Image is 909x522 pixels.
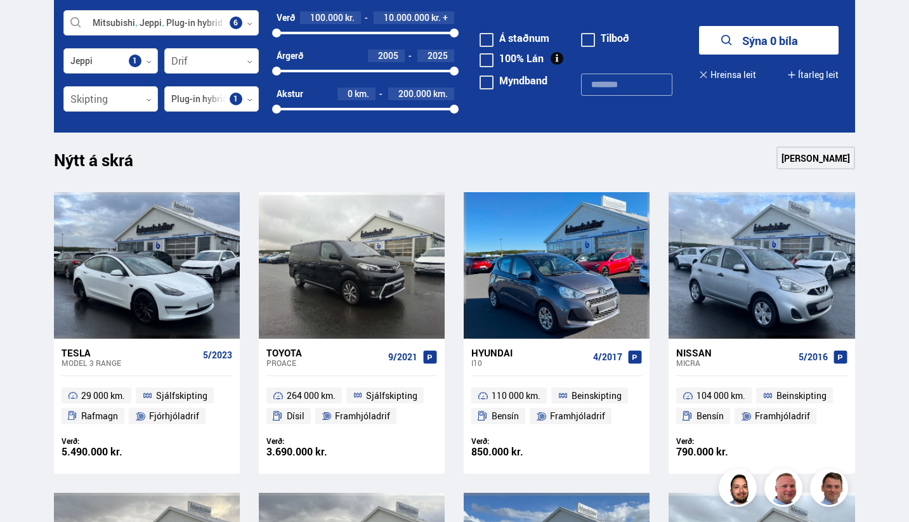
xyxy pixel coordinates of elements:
[699,60,755,89] button: Hreinsa leit
[492,408,519,424] span: Bensín
[776,147,855,169] a: [PERSON_NAME]
[676,347,793,358] div: Nissan
[676,358,793,367] div: Micra
[480,53,544,63] label: 100% Lán
[755,408,810,424] span: Framhjóladrif
[388,352,417,362] span: 9/2021
[355,89,369,99] span: km.
[62,347,198,358] div: Tesla
[572,388,622,403] span: Beinskipting
[464,339,650,474] a: Hyundai i10 4/2017 110 000 km. Beinskipting Bensín Framhjóladrif Verð: 850.000 kr.
[480,75,547,86] label: Myndband
[378,49,398,62] span: 2005
[550,408,605,424] span: Framhjóladrif
[366,388,417,403] span: Sjálfskipting
[471,436,557,446] div: Verð:
[696,408,724,424] span: Bensín
[54,150,155,177] h1: Nýtt á skrá
[696,388,745,403] span: 104 000 km.
[433,89,448,99] span: km.
[398,88,431,100] span: 200.000
[81,408,118,424] span: Rafmagn
[62,436,147,446] div: Verð:
[480,33,549,43] label: Á staðnum
[428,49,448,62] span: 2025
[676,436,762,446] div: Verð:
[266,436,352,446] div: Verð:
[776,388,827,403] span: Beinskipting
[156,388,207,403] span: Sjálfskipting
[62,358,198,367] div: Model 3 RANGE
[384,11,429,23] span: 10.000.000
[266,347,383,358] div: Toyota
[348,88,353,100] span: 0
[471,358,588,367] div: i10
[203,350,232,360] span: 5/2023
[277,13,295,23] div: Verð
[335,408,390,424] span: Framhjóladrif
[471,347,588,358] div: Hyundai
[10,5,48,43] button: Opna LiveChat spjallviðmót
[259,339,445,474] a: Toyota Proace 9/2021 264 000 km. Sjálfskipting Dísil Framhjóladrif Verð: 3.690.000 kr.
[699,26,839,55] button: Sýna 0 bíla
[471,447,557,457] div: 850.000 kr.
[310,11,343,23] span: 100.000
[799,352,828,362] span: 5/2016
[669,339,854,474] a: Nissan Micra 5/2016 104 000 km. Beinskipting Bensín Framhjóladrif Verð: 790.000 kr.
[812,471,850,509] img: FbJEzSuNWCJXmdc-.webp
[581,33,629,43] label: Tilboð
[593,352,622,362] span: 4/2017
[54,339,240,474] a: Tesla Model 3 RANGE 5/2023 29 000 km. Sjálfskipting Rafmagn Fjórhjóladrif Verð: 5.490.000 kr.
[676,447,762,457] div: 790.000 kr.
[287,388,336,403] span: 264 000 km.
[266,447,352,457] div: 3.690.000 kr.
[81,388,125,403] span: 29 000 km.
[345,13,355,23] span: kr.
[62,447,147,457] div: 5.490.000 kr.
[431,13,441,23] span: kr.
[287,408,304,424] span: Dísil
[277,89,303,99] div: Akstur
[443,13,448,23] span: +
[787,60,839,89] button: Ítarleg leit
[266,358,383,367] div: Proace
[149,408,199,424] span: Fjórhjóladrif
[721,471,759,509] img: nhp88E3Fdnt1Opn2.png
[492,388,540,403] span: 110 000 km.
[277,51,303,61] div: Árgerð
[766,471,804,509] img: siFngHWaQ9KaOqBr.png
